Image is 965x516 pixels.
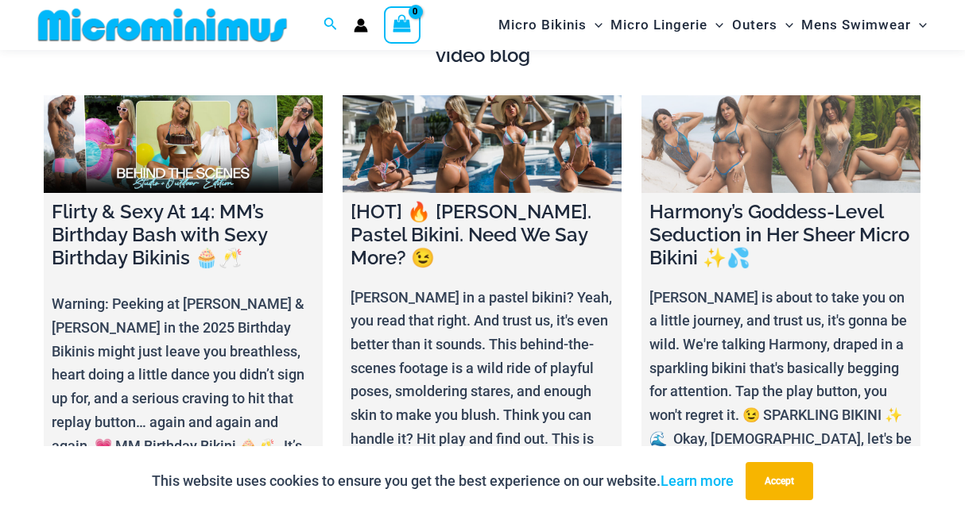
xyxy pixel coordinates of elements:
[498,5,587,45] span: Micro Bikinis
[649,201,913,269] h4: Harmony’s Goddess-Level Seduction in Her Sheer Micro Bikini ✨💦
[492,2,933,48] nav: Site Navigation
[354,18,368,33] a: Account icon link
[607,5,727,45] a: Micro LingerieMenu ToggleMenu Toggle
[610,5,707,45] span: Micro Lingerie
[32,7,293,43] img: MM SHOP LOGO FLAT
[587,5,603,45] span: Menu Toggle
[351,201,614,269] h4: [HOT] 🔥 [PERSON_NAME]. Pastel Bikini. Need We Say More? 😉
[661,472,734,489] a: Learn more
[384,6,420,43] a: View Shopping Cart, empty
[801,5,911,45] span: Mens Swimwear
[324,15,338,35] a: Search icon link
[52,201,315,269] h4: Flirty & Sexy At 14: MM’s Birthday Bash with Sexy Birthday Bikinis 🧁🥂
[777,5,793,45] span: Menu Toggle
[494,5,607,45] a: Micro BikinisMenu ToggleMenu Toggle
[728,5,797,45] a: OutersMenu ToggleMenu Toggle
[152,469,734,493] p: This website uses cookies to ensure you get the best experience on our website.
[911,5,927,45] span: Menu Toggle
[44,44,921,67] h4: video blog
[641,95,920,193] a: Harmony’s Goddess-Level Seduction in Her Sheer Micro Bikini ✨💦
[797,5,931,45] a: Mens SwimwearMenu ToggleMenu Toggle
[732,5,777,45] span: Outers
[746,462,813,500] button: Accept
[707,5,723,45] span: Menu Toggle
